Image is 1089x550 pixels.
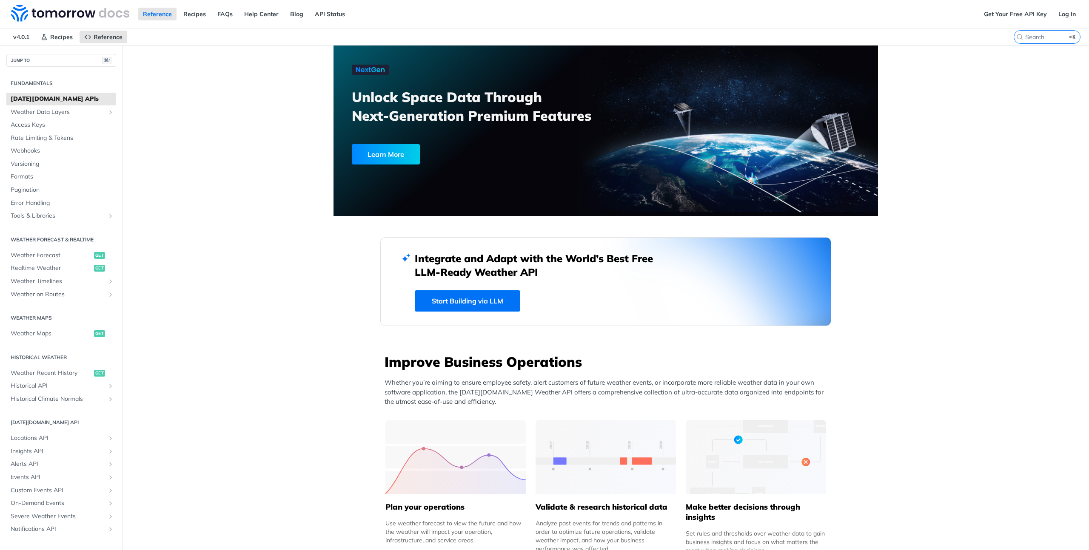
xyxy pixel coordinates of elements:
span: get [94,265,105,272]
span: Versioning [11,160,114,168]
a: Realtime Weatherget [6,262,116,275]
span: Historical Climate Normals [11,395,105,403]
span: get [94,370,105,377]
button: Show subpages for Weather Timelines [107,278,114,285]
a: Recipes [179,8,211,20]
a: Learn More [352,144,562,164]
a: Blog [285,8,308,20]
span: Access Keys [11,121,114,129]
span: Weather Timelines [11,277,105,286]
button: Show subpages for Notifications API [107,526,114,533]
h5: Make better decisions through insights [686,502,826,522]
h2: [DATE][DOMAIN_NAME] API [6,419,116,426]
span: Pagination [11,186,114,194]
a: Events APIShow subpages for Events API [6,471,116,484]
img: Tomorrow.io Weather API Docs [11,5,129,22]
a: Start Building via LLM [415,290,520,312]
span: Weather Recent History [11,369,92,377]
span: Severe Weather Events [11,512,105,521]
span: Locations API [11,434,105,442]
svg: Search [1016,34,1023,40]
span: Events API [11,473,105,482]
h2: Integrate and Adapt with the World’s Best Free LLM-Ready Weather API [415,252,666,279]
button: Show subpages for Weather Data Layers [107,109,114,116]
span: Webhooks [11,147,114,155]
a: Recipes [36,31,77,43]
span: Weather Forecast [11,251,92,260]
span: Recipes [50,33,73,41]
img: 39565e8-group-4962x.svg [385,420,526,494]
button: JUMP TO⌘/ [6,54,116,67]
a: Insights APIShow subpages for Insights API [6,445,116,458]
a: [DATE][DOMAIN_NAME] APIs [6,93,116,105]
h5: Validate & research historical data [536,502,676,512]
h5: Plan your operations [385,502,526,512]
span: Notifications API [11,525,105,533]
a: API Status [310,8,350,20]
button: Show subpages for On-Demand Events [107,500,114,507]
img: NextGen [352,65,389,75]
span: [DATE][DOMAIN_NAME] APIs [11,95,114,103]
kbd: ⌘K [1067,33,1078,41]
h2: Weather Forecast & realtime [6,236,116,244]
a: Severe Weather EventsShow subpages for Severe Weather Events [6,510,116,523]
span: Insights API [11,447,105,456]
a: Access Keys [6,119,116,131]
img: 13d7ca0-group-496-2.svg [536,420,676,494]
p: Whether you’re aiming to ensure employee safety, alert customers of future weather events, or inc... [385,378,831,407]
a: Log In [1054,8,1080,20]
span: Error Handling [11,199,114,207]
a: Weather Forecastget [6,249,116,262]
a: Reference [80,31,127,43]
span: Tools & Libraries [11,212,105,220]
a: Rate Limiting & Tokens [6,132,116,145]
a: Reference [138,8,177,20]
a: Versioning [6,158,116,170]
a: Notifications APIShow subpages for Notifications API [6,523,116,536]
a: Pagination [6,184,116,196]
a: Historical Climate NormalsShow subpages for Historical Climate Normals [6,393,116,405]
button: Show subpages for Weather on Routes [107,291,114,298]
span: ⌘/ [102,57,111,64]
a: Webhooks [6,145,116,157]
a: Custom Events APIShow subpages for Custom Events API [6,484,116,497]
span: Weather Maps [11,329,92,338]
span: Alerts API [11,460,105,468]
h2: Weather Maps [6,314,116,322]
button: Show subpages for Events API [107,474,114,481]
button: Show subpages for Alerts API [107,461,114,468]
span: Custom Events API [11,486,105,495]
span: On-Demand Events [11,499,105,507]
h3: Unlock Space Data Through Next-Generation Premium Features [352,88,615,125]
h2: Historical Weather [6,354,116,361]
a: Formats [6,170,116,183]
div: Learn More [352,144,420,164]
a: Help Center [239,8,283,20]
button: Show subpages for Tools & Libraries [107,213,114,219]
button: Show subpages for Custom Events API [107,487,114,494]
span: Rate Limiting & Tokens [11,134,114,142]
h3: Improve Business Operations [385,352,831,371]
a: Get Your Free API Key [979,8,1052,20]
span: Historical API [11,382,105,390]
a: Weather TimelinesShow subpages for Weather Timelines [6,275,116,288]
a: Weather on RoutesShow subpages for Weather on Routes [6,288,116,301]
div: Use weather forecast to view the future and how the weather will impact your operation, infrastru... [385,519,526,544]
h2: Fundamentals [6,79,116,87]
button: Show subpages for Historical API [107,383,114,389]
span: Reference [94,33,123,41]
span: Weather Data Layers [11,108,105,116]
a: On-Demand EventsShow subpages for On-Demand Events [6,497,116,510]
span: get [94,252,105,259]
span: get [94,330,105,337]
a: Weather Data LayersShow subpages for Weather Data Layers [6,106,116,119]
span: Realtime Weather [11,264,92,272]
a: Locations APIShow subpages for Locations API [6,432,116,445]
button: Show subpages for Insights API [107,448,114,455]
span: Weather on Routes [11,290,105,299]
a: Tools & LibrariesShow subpages for Tools & Libraries [6,210,116,222]
a: FAQs [213,8,237,20]
button: Show subpages for Locations API [107,435,114,442]
span: Formats [11,173,114,181]
a: Weather Mapsget [6,327,116,340]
